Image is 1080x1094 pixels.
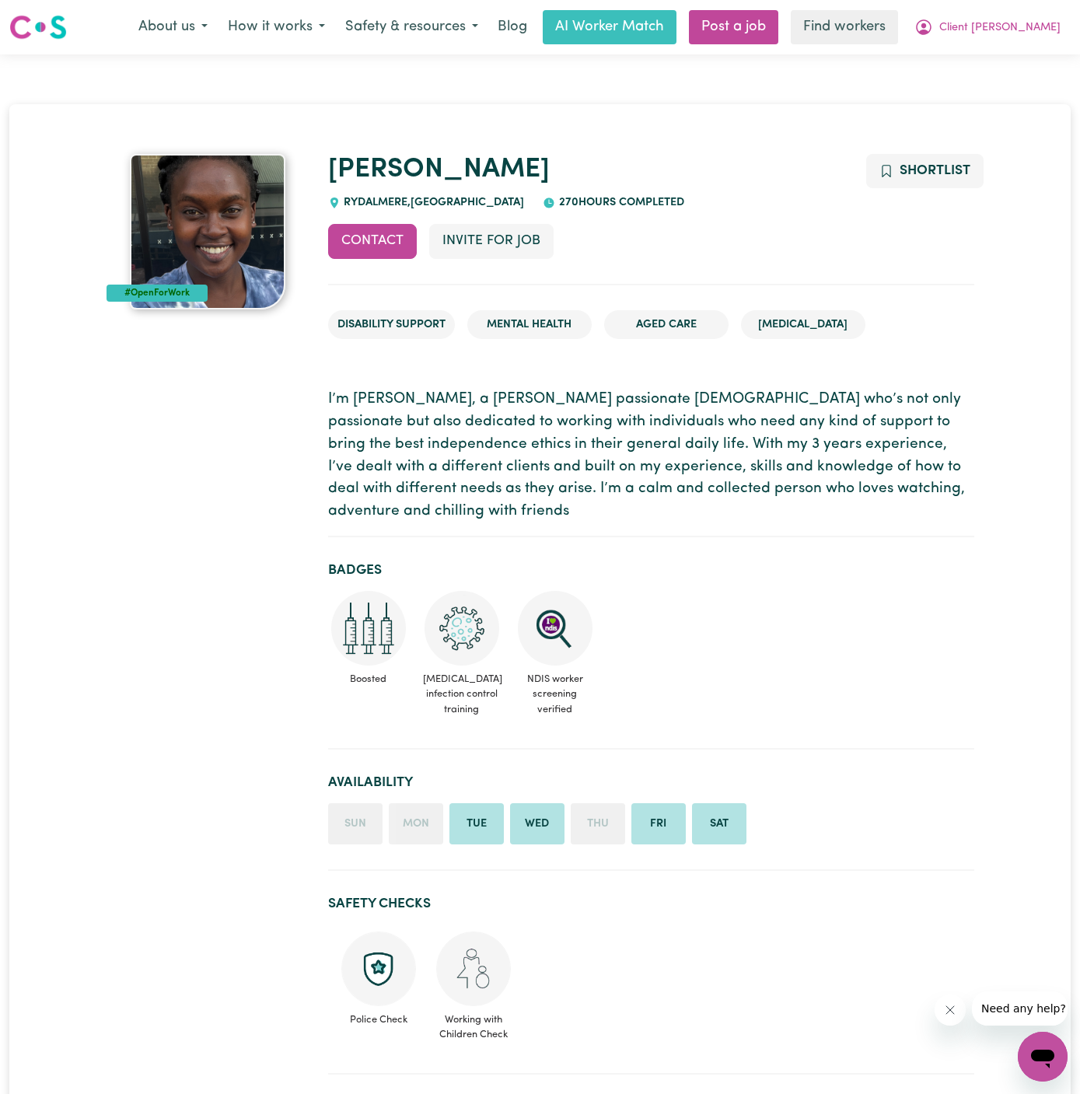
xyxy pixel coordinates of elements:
a: [PERSON_NAME] [328,156,550,183]
li: Mental Health [467,310,592,340]
img: NDIS Worker Screening Verified [518,591,592,666]
li: Unavailable on Sunday [328,803,383,845]
h2: Safety Checks [328,896,974,912]
li: Disability Support [328,310,455,340]
a: Blog [488,10,537,44]
h2: Availability [328,774,974,791]
img: Ruth [130,154,285,309]
h2: Badges [328,562,974,578]
span: Police Check [341,1006,417,1027]
li: Unavailable on Monday [389,803,443,845]
button: How it works [218,11,335,44]
li: Aged Care [604,310,729,340]
p: I’m [PERSON_NAME], a [PERSON_NAME] passionate [DEMOGRAPHIC_DATA] who’s not only passionate but al... [328,389,974,523]
iframe: Close message [935,994,966,1026]
span: [MEDICAL_DATA] infection control training [421,666,502,723]
li: Available on Wednesday [510,803,564,845]
iframe: Button to launch messaging window [1018,1032,1068,1082]
button: Safety & resources [335,11,488,44]
li: Available on Saturday [692,803,746,845]
div: #OpenForWork [107,285,208,302]
a: Post a job [689,10,778,44]
span: RYDALMERE , [GEOGRAPHIC_DATA] [341,197,525,208]
img: Careseekers logo [9,13,67,41]
img: Care and support worker has received booster dose of COVID-19 vaccination [331,591,406,666]
button: Invite for Job [429,224,554,258]
button: About us [128,11,218,44]
span: Shortlist [900,164,970,177]
span: Client [PERSON_NAME] [939,19,1061,37]
span: Boosted [328,666,409,693]
li: Available on Tuesday [449,803,504,845]
button: Add to shortlist [866,154,984,188]
button: Contact [328,224,417,258]
li: [MEDICAL_DATA] [741,310,865,340]
a: AI Worker Match [543,10,676,44]
span: Working with Children Check [435,1006,512,1042]
img: Police check [341,931,416,1006]
a: Find workers [791,10,898,44]
a: Careseekers logo [9,9,67,45]
button: My Account [904,11,1071,44]
li: Unavailable on Thursday [571,803,625,845]
span: NDIS worker screening verified [515,666,596,723]
li: Available on Friday [631,803,686,845]
img: CS Academy: COVID-19 Infection Control Training course completed [425,591,499,666]
a: Ruth's profile picture'#OpenForWork [107,154,309,309]
span: 270 hours completed [555,197,684,208]
img: Working with children check [436,931,511,1006]
iframe: Message from company [972,991,1068,1026]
